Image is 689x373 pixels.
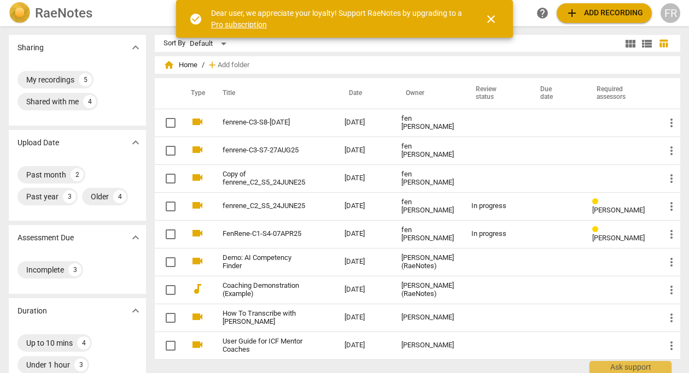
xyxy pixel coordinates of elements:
[191,282,204,295] span: audiotrack
[393,78,463,109] th: Owner
[336,164,393,192] td: [DATE]
[401,170,454,187] div: fen [PERSON_NAME]
[665,172,678,185] span: more_vert
[336,192,393,220] td: [DATE]
[17,137,59,149] p: Upload Date
[26,74,74,85] div: My recordings
[127,229,144,246] button: Show more
[401,282,454,298] div: [PERSON_NAME] (RaeNotes)
[622,35,639,52] button: Tile view
[209,78,336,109] th: Title
[26,191,59,202] div: Past year
[71,168,84,181] div: 2
[223,202,305,210] a: fenrene_C2_S5_24JUNE25
[655,35,672,52] button: Table view
[592,198,603,206] span: Review status: in progress
[336,109,393,137] td: [DATE]
[191,338,204,351] span: videocam
[665,339,678,352] span: more_vert
[91,191,109,202] div: Older
[26,338,73,348] div: Up to 10 mins
[223,119,305,127] a: fenrene-C3-S8-[DATE]
[223,338,305,354] a: User Guide for ICF Mentor Coaches
[127,303,144,319] button: Show more
[63,190,76,203] div: 3
[164,39,185,48] div: Sort By
[83,95,96,108] div: 4
[401,341,454,350] div: [PERSON_NAME]
[589,361,672,373] div: Ask support
[207,60,218,70] span: add
[533,3,552,23] a: Help
[471,230,518,238] div: In progress
[191,171,204,184] span: videocam
[665,228,678,241] span: more_vert
[223,230,305,238] a: FenRene-C1-S4-07APR25
[223,170,305,187] a: Copy of fenrene_C2_S5_24JUNE25
[478,6,504,32] button: Close
[17,305,47,317] p: Duration
[223,310,305,326] a: How To Transcribe with [PERSON_NAME]
[129,231,142,244] span: expand_more
[401,226,454,242] div: fen [PERSON_NAME]
[592,234,645,242] span: [PERSON_NAME]
[484,13,498,26] span: close
[401,143,454,159] div: fen [PERSON_NAME]
[336,78,393,109] th: Date
[17,42,44,54] p: Sharing
[665,116,678,129] span: more_vert
[127,134,144,151] button: Show more
[661,3,680,23] button: FR
[191,227,204,240] span: videocam
[129,136,142,149] span: expand_more
[26,96,79,107] div: Shared with me
[665,256,678,269] span: more_vert
[189,13,202,26] span: check_circle
[624,37,637,50] span: view_module
[565,7,643,20] span: Add recording
[191,115,204,128] span: videocam
[223,146,305,155] a: fenrene-C3-S7-27AUG25
[658,38,669,49] span: table_chart
[26,264,64,275] div: Incomplete
[565,7,579,20] span: add
[35,5,92,21] h2: RaeNotes
[639,35,655,52] button: List view
[129,304,142,317] span: expand_more
[182,78,209,109] th: Type
[129,41,142,54] span: expand_more
[191,143,204,156] span: videocam
[401,198,454,215] div: fen [PERSON_NAME]
[665,283,678,297] span: more_vert
[191,254,204,268] span: videocam
[68,263,81,276] div: 3
[336,248,393,276] td: [DATE]
[9,2,31,24] img: Logo
[336,331,393,359] td: [DATE]
[583,78,656,109] th: Required assessors
[113,190,126,203] div: 4
[164,60,197,70] span: Home
[401,313,454,322] div: [PERSON_NAME]
[471,202,518,210] div: In progress
[336,304,393,331] td: [DATE]
[336,276,393,304] td: [DATE]
[74,358,87,371] div: 3
[640,37,653,50] span: view_list
[79,73,92,86] div: 5
[218,61,249,69] span: Add folder
[26,359,70,370] div: Under 1 hour
[336,220,393,248] td: [DATE]
[127,39,144,56] button: Show more
[536,7,549,20] span: help
[191,310,204,323] span: videocam
[223,282,305,298] a: Coaching Demonstration (Example)
[557,3,652,23] button: Upload
[164,60,174,70] span: home
[211,8,465,30] div: Dear user, we appreciate your loyalty! Support RaeNotes by upgrading to a
[190,35,230,52] div: Default
[26,169,66,180] div: Past month
[401,254,454,270] div: [PERSON_NAME] (RaeNotes)
[592,226,603,234] span: Review status: in progress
